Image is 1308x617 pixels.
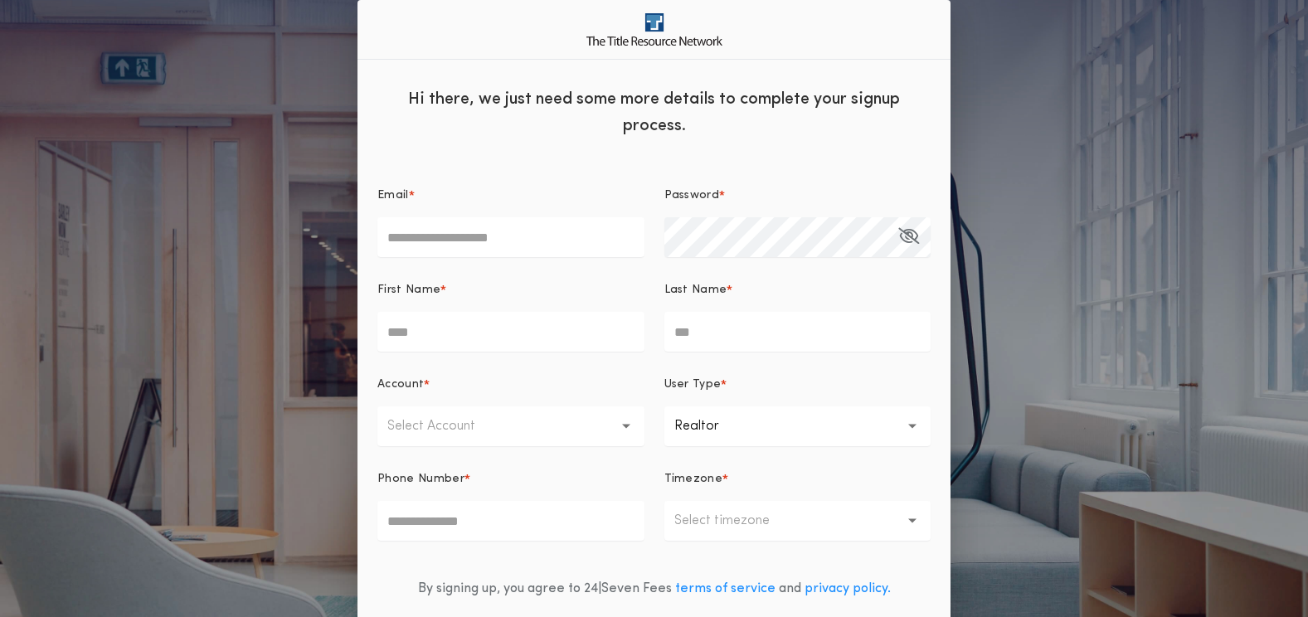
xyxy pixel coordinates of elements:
[377,312,644,352] input: First Name*
[377,471,464,488] p: Phone Number
[377,501,644,541] input: Phone Number*
[586,13,722,46] img: logo
[377,217,644,257] input: Email*
[664,406,931,446] button: Realtor
[674,416,746,436] p: Realtor
[805,582,891,595] a: privacy policy.
[664,187,720,204] p: Password
[664,312,931,352] input: Last Name*
[674,511,796,531] p: Select timezone
[664,471,723,488] p: Timezone
[664,377,722,393] p: User Type
[377,406,644,446] button: Select Account
[357,73,951,148] div: Hi there, we just need some more details to complete your signup process.
[898,217,919,257] button: Password*
[664,501,931,541] button: Select timezone
[377,187,409,204] p: Email
[387,416,502,436] p: Select Account
[664,282,727,299] p: Last Name
[418,579,891,599] div: By signing up, you agree to 24|Seven Fees and
[377,377,424,393] p: Account
[377,282,440,299] p: First Name
[675,582,776,595] a: terms of service
[664,217,931,257] input: Password*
